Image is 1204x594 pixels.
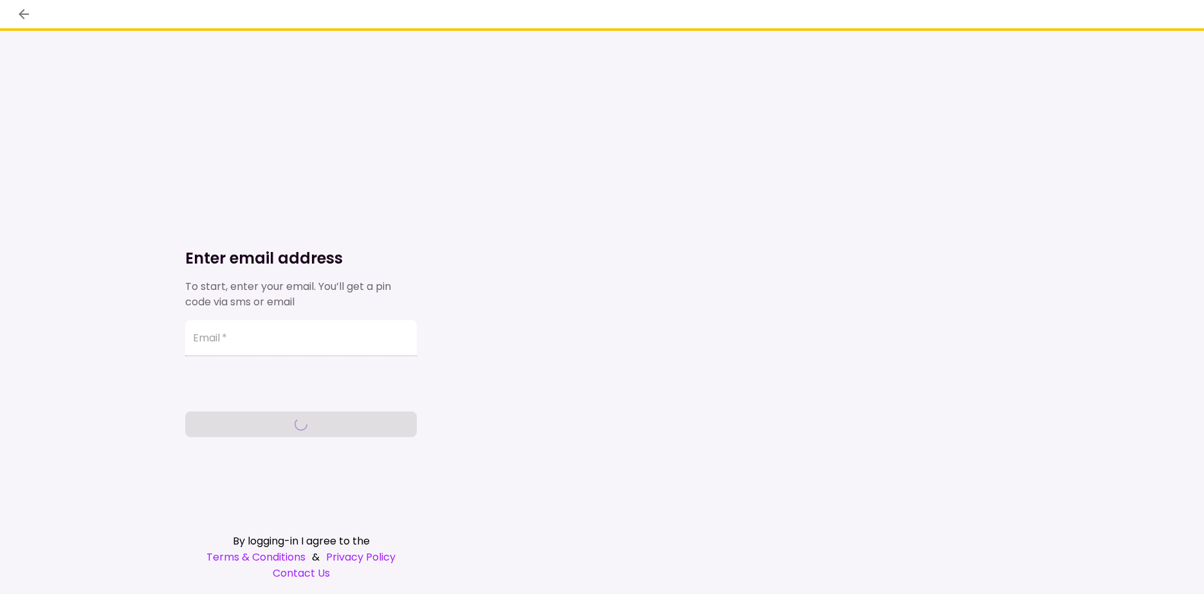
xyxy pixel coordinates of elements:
[185,533,417,549] div: By logging-in I agree to the
[185,248,417,269] h1: Enter email address
[13,3,35,25] button: back
[185,279,417,310] div: To start, enter your email. You’ll get a pin code via sms or email
[185,565,417,581] a: Contact Us
[326,549,396,565] a: Privacy Policy
[206,549,306,565] a: Terms & Conditions
[185,549,417,565] div: &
